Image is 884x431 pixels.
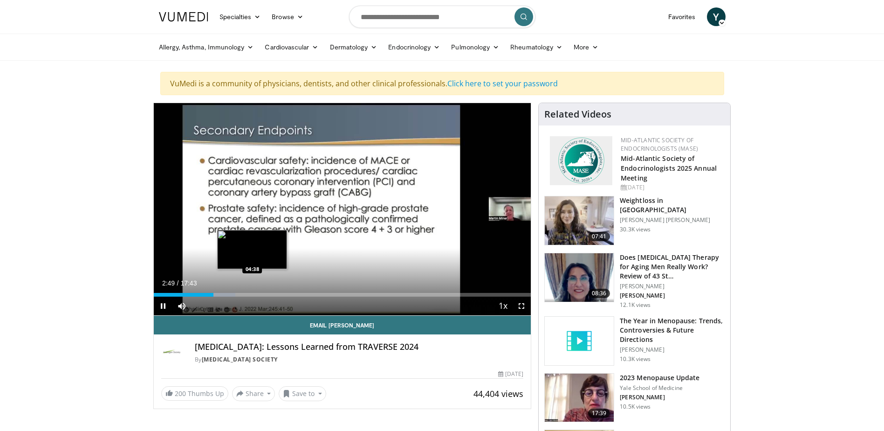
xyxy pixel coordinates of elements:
p: 10.3K views [620,355,651,363]
a: Pulmonology [445,38,505,56]
img: f382488c-070d-4809-84b7-f09b370f5972.png.150x105_q85_autocrop_double_scale_upscale_version-0.2.png [550,136,612,185]
span: / [177,279,179,287]
p: 12.1K views [620,301,651,309]
button: Pause [154,297,172,315]
img: video_placeholder_short.svg [545,317,614,365]
h4: [MEDICAL_DATA]: Lessons Learned from TRAVERSE 2024 [195,342,524,352]
div: [DATE] [621,183,723,192]
p: [PERSON_NAME] [620,346,725,354]
button: Save to [279,386,326,401]
h4: Related Videos [544,109,611,120]
img: Androgen Society [161,342,184,364]
p: 30.3K views [620,226,651,233]
input: Search topics, interventions [349,6,535,28]
a: Rheumatology [505,38,568,56]
h3: Weightloss in [GEOGRAPHIC_DATA] [620,196,725,215]
a: 200 Thumbs Up [161,386,228,401]
a: 07:41 Weightloss in [GEOGRAPHIC_DATA] [PERSON_NAME] [PERSON_NAME] 30.3K views [544,196,725,245]
a: Click here to set your password [447,78,558,89]
a: Allergy, Asthma, Immunology [153,38,260,56]
p: [PERSON_NAME] [620,394,699,401]
a: Specialties [214,7,267,26]
span: 2:49 [162,279,175,287]
img: 1fb63f24-3a49-41d9-af93-8ce49bfb7a73.png.150x105_q85_crop-smart_upscale.png [545,253,614,302]
p: [PERSON_NAME] [PERSON_NAME] [620,216,725,224]
a: Cardiovascular [259,38,324,56]
a: Mid-Atlantic Society of Endocrinologists 2025 Annual Meeting [621,154,717,182]
a: Endocrinology [383,38,445,56]
video-js: Video Player [154,103,531,316]
a: Mid-Atlantic Society of Endocrinologists (MASE) [621,136,698,153]
p: Yale School of Medicine [620,384,699,392]
img: VuMedi Logo [159,12,208,21]
h3: The Year in Menopause: Trends, Controversies & Future Directions [620,316,725,344]
h3: 2023 Menopause Update [620,373,699,382]
div: [DATE] [498,370,523,378]
div: VuMedi is a community of physicians, dentists, and other clinical professionals. [160,72,724,95]
img: image.jpeg [217,230,287,269]
a: 17:39 2023 Menopause Update Yale School of Medicine [PERSON_NAME] 10.5K views [544,373,725,423]
a: Browse [266,7,309,26]
span: 07:41 [588,232,610,241]
a: Favorites [663,7,701,26]
a: The Year in Menopause: Trends, Controversies & Future Directions [PERSON_NAME] 10.3K views [544,316,725,366]
div: By [195,355,524,364]
button: Playback Rate [493,297,512,315]
a: More [568,38,604,56]
img: 9983fed1-7565-45be-8934-aef1103ce6e2.150x105_q85_crop-smart_upscale.jpg [545,196,614,245]
a: [MEDICAL_DATA] Society [202,355,278,363]
button: Share [232,386,275,401]
div: Progress Bar [154,293,531,297]
button: Fullscreen [512,297,531,315]
span: 200 [175,389,186,398]
h3: Does [MEDICAL_DATA] Therapy for Aging Men Really Work? Review of 43 St… [620,253,725,281]
p: [PERSON_NAME] [620,283,725,290]
span: 08:36 [588,289,610,298]
span: 17:43 [180,279,197,287]
a: 08:36 Does [MEDICAL_DATA] Therapy for Aging Men Really Work? Review of 43 St… [PERSON_NAME] [PERS... [544,253,725,309]
p: 10.5K views [620,403,651,410]
p: [PERSON_NAME] [620,292,725,299]
a: Dermatology [324,38,383,56]
a: Email [PERSON_NAME] [154,316,531,334]
img: 1b7e2ecf-010f-4a61-8cdc-5c411c26c8d3.150x105_q85_crop-smart_upscale.jpg [545,374,614,422]
button: Mute [172,297,191,315]
a: Y [707,7,726,26]
span: 17:39 [588,409,610,418]
span: 44,404 views [473,388,523,399]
